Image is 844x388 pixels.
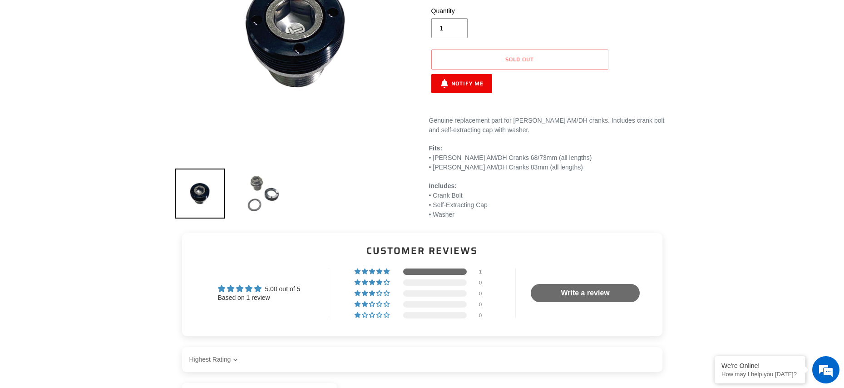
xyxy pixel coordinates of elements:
[238,169,288,219] img: Load image into Gallery viewer, Canfield Crank Bolt with Self-Extracting Cap
[189,351,240,369] select: Sort dropdown
[10,50,24,64] div: Navigation go back
[721,371,799,378] p: How may I help you today?
[265,285,300,293] span: 5.00 out of 5
[355,269,391,275] div: 100% (1) reviews with 5 star rating
[429,144,670,172] p: • [PERSON_NAME] AM/DH Cranks 68/73mm (all lengths)
[431,50,608,70] button: Sold out
[429,182,488,218] span: • Crank Bolt • Self-Extracting Cap • Washer
[429,144,443,152] strong: Fits:
[53,114,125,206] span: We're online!
[218,293,301,303] div: Based on 1 review
[189,244,655,257] h2: Customer Reviews
[531,284,640,302] a: Write a review
[61,51,166,63] div: Chat with us now
[218,284,301,294] div: Average rating is 5.00 stars
[29,45,52,68] img: d_696896380_company_1647369064580_696896380
[479,269,490,275] div: 1
[429,182,457,189] strong: Includes:
[149,5,171,26] div: Minimize live chat window
[175,169,225,219] img: Load image into Gallery viewer, Canfield Crank Bolt with Self-Extracting Cap
[429,164,583,171] span: • [PERSON_NAME] AM/DH Cranks 83mm (all lengths)
[431,6,518,16] label: Quantity
[721,362,799,369] div: We're Online!
[5,248,173,280] textarea: Type your message and hit 'Enter'
[429,116,670,135] p: Genuine replacement part for [PERSON_NAME] AM/DH cranks. Includes crank bolt and self-extracting ...
[505,55,534,64] span: Sold out
[431,74,493,93] button: Notify Me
